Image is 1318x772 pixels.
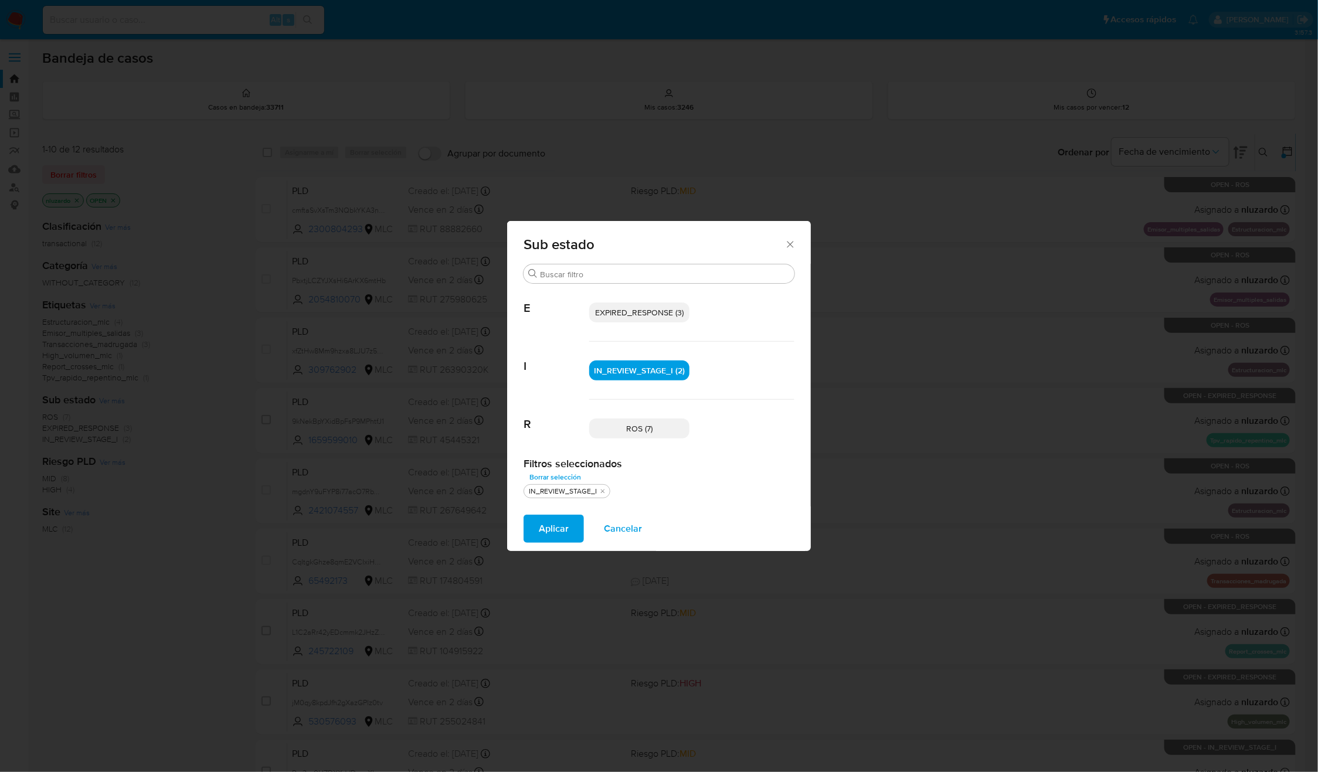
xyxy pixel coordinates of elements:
span: E [524,284,589,315]
input: Buscar filtro [540,269,790,280]
button: Cerrar [784,239,795,249]
span: IN_REVIEW_STAGE_I (2) [594,365,685,376]
div: IN_REVIEW_STAGE_I [526,487,599,496]
button: Borrar selección [524,470,587,484]
h2: Filtros seleccionados [524,457,794,470]
div: EXPIRED_RESPONSE (3) [589,302,689,322]
span: I [524,342,589,373]
div: ROS (7) [589,419,689,438]
span: Cancelar [604,516,642,542]
span: Aplicar [539,516,569,542]
span: Borrar selección [529,471,581,483]
div: IN_REVIEW_STAGE_I (2) [589,361,689,380]
button: Buscar [528,269,538,278]
span: EXPIRED_RESPONSE (3) [595,307,684,318]
button: Cancelar [589,515,657,543]
button: quitar IN_REVIEW_STAGE_I [598,487,607,496]
span: Sub estado [524,237,784,251]
span: ROS (7) [626,423,653,434]
span: R [524,400,589,431]
button: Aplicar [524,515,584,543]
